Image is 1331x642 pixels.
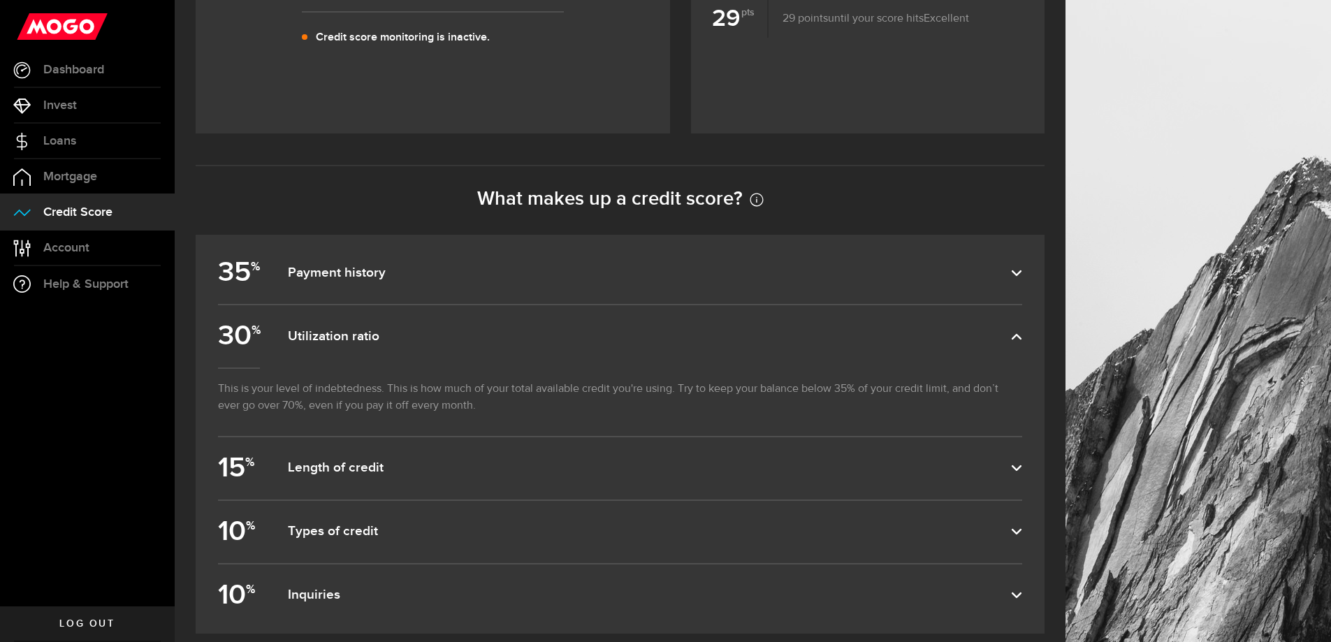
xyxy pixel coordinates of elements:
b: 30 [218,314,263,359]
button: Open LiveChat chat widget [11,6,53,48]
b: 10 [218,509,263,555]
span: Log out [59,619,115,629]
dfn: Payment history [288,265,1011,282]
span: Excellent [924,13,969,24]
p: This is your level of indebtedness. This is how much of your total available credit you're using.... [218,367,1022,436]
span: 29 points [783,13,828,24]
dfn: Utilization ratio [288,328,1011,345]
span: Credit Score [43,206,112,219]
sup: % [246,582,255,597]
b: 10 [218,573,263,618]
sup: % [252,323,261,337]
h2: What makes up a credit score? [196,187,1045,210]
b: 35 [218,250,263,296]
p: Credit score monitoring is inactive. [316,29,490,46]
sup: % [245,455,254,469]
dfn: Types of credit [288,523,1011,540]
span: Invest [43,99,77,112]
span: Mortgage [43,170,97,183]
sup: % [246,518,255,533]
b: 15 [218,446,263,491]
span: Dashboard [43,64,104,76]
sup: % [251,260,260,275]
dfn: Length of credit [288,460,1011,476]
span: Help & Support [43,278,129,291]
span: Account [43,242,89,254]
dfn: Inquiries [288,587,1011,604]
span: Loans [43,135,76,147]
p: until your score hits [769,10,969,27]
